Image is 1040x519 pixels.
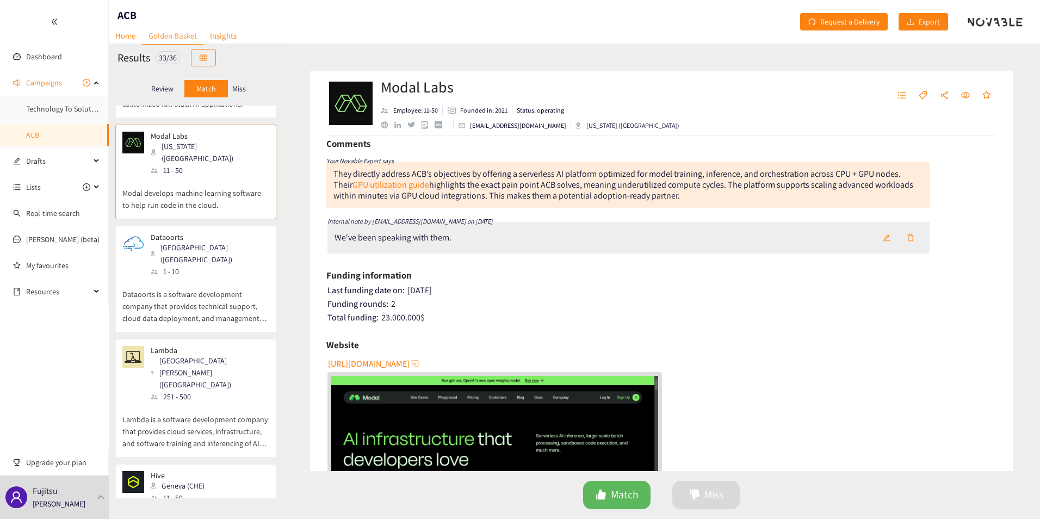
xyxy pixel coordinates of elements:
button: dislikeMiss [672,481,740,509]
li: Status [512,106,564,115]
button: likeMatch [583,481,651,509]
i: Internal note by [EMAIL_ADDRESS][DOMAIN_NAME] on [DATE] [327,217,493,225]
span: plus-circle [83,183,90,191]
div: Geneva (CHE) [151,480,211,492]
span: Last funding date on: [327,285,405,296]
span: eye [961,91,970,101]
div: 23.000.000 $ [327,312,997,323]
li: Employees [381,106,443,115]
button: delete [899,229,923,246]
p: Dataoorts [151,233,262,242]
button: [URL][DOMAIN_NAME] [328,355,420,372]
div: We've been speaking with them. [335,232,451,243]
span: sound [13,79,21,86]
span: table [200,54,207,63]
span: Resources [26,281,90,302]
a: Golden Basket [142,27,203,45]
span: [URL][DOMAIN_NAME] [328,357,410,370]
h6: Funding information [326,267,412,283]
a: linkedin [394,122,407,128]
p: Modal Labs [151,132,262,140]
a: ACB [26,130,39,140]
a: Dashboard [26,52,62,61]
h1: ACB [117,8,137,23]
img: Snapshot of the company's website [122,132,144,153]
button: unordered-list [892,87,912,104]
a: [PERSON_NAME] (beta) [26,234,100,244]
p: Miss [232,84,246,93]
span: trophy [13,459,21,466]
button: tag [913,87,933,104]
span: delete [907,234,914,243]
button: eye [956,87,975,104]
span: Campaigns [26,72,62,94]
div: 2 [327,299,997,310]
p: Hive [151,471,205,480]
span: like [596,489,606,502]
h2: Results [117,50,150,65]
div: [DATE] [327,285,997,296]
span: plus-circle [83,79,90,86]
span: redo [808,18,816,27]
a: twitter [407,122,421,127]
a: GPU utilization guide [352,179,429,190]
button: edit [875,229,899,246]
p: [PERSON_NAME] [33,498,85,510]
p: Match [196,84,216,93]
button: star [977,87,996,104]
span: tag [919,91,927,101]
img: Company Logo [329,82,373,125]
h6: Comments [326,135,370,152]
li: Founded in year [443,106,512,115]
a: website [381,121,394,128]
iframe: Chat Widget [863,401,1040,519]
button: downloadExport [899,13,948,30]
span: Total funding: [327,312,379,323]
div: 1 - 10 [151,265,268,277]
a: Technology To Solution-Delivery-Partner Companies [26,104,194,114]
p: Review [151,84,174,93]
div: [US_STATE] ([GEOGRAPHIC_DATA]) [575,121,679,131]
span: Funding rounds: [327,298,388,310]
span: Drafts [26,150,90,172]
span: Request a Delivery [820,16,880,28]
span: edit [13,157,21,165]
span: share-alt [940,91,949,101]
a: Home [109,27,142,44]
div: 33 / 36 [156,51,180,64]
img: Snapshot of the company's website [122,471,144,493]
span: Export [919,16,940,28]
a: google maps [422,121,435,129]
p: Dataoorts is a software development company that provides technical support, cloud data deploymen... [122,277,269,324]
span: unordered-list [13,183,21,191]
div: 11 - 50 [151,164,268,176]
span: dislike [689,489,700,502]
span: Match [611,486,639,503]
a: Real-time search [26,208,80,218]
span: book [13,288,21,295]
span: download [907,18,914,27]
img: Snapshot of the company's website [122,346,144,368]
div: [GEOGRAPHIC_DATA] ([GEOGRAPHIC_DATA]) [151,242,268,265]
h6: Website [326,337,359,353]
p: Lambda is a software development company that provides cloud services, infrastructure, and softwa... [122,403,269,449]
span: edit [883,234,890,243]
h2: Modal Labs [381,76,679,98]
img: Snapshot of the company's website [122,233,144,255]
button: redoRequest a Delivery [800,13,888,30]
button: table [191,49,216,66]
span: double-left [51,18,58,26]
span: user [10,491,23,504]
span: Upgrade your plan [26,452,100,473]
span: Miss [704,486,723,503]
div: 11 - 50 [151,492,211,504]
a: crunchbase [435,121,448,128]
i: Your Novable Expert says [326,157,394,165]
div: They directly address ACB’s objectives by offering a serverless AI platform optimized for model t... [333,168,913,201]
p: Fujitsu [33,484,58,498]
div: [GEOGRAPHIC_DATA][PERSON_NAME] ([GEOGRAPHIC_DATA]) [151,355,268,391]
a: My favourites [26,255,100,276]
span: unordered-list [897,91,906,101]
span: star [982,91,991,101]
